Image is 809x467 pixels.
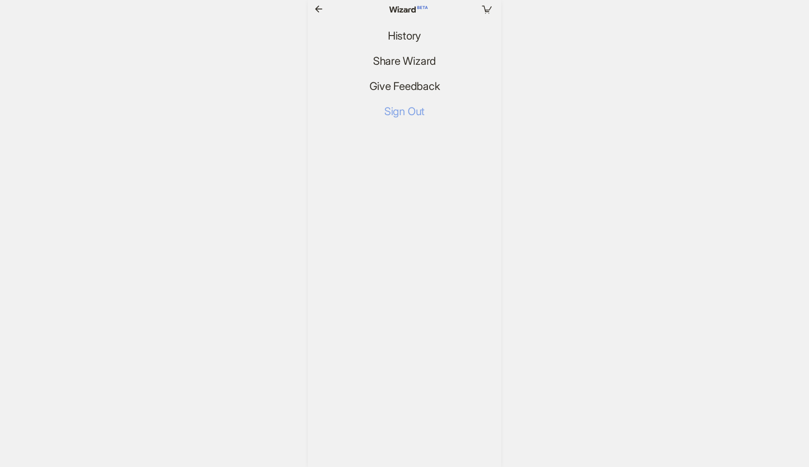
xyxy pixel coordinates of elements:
[373,55,436,68] span: Share Wizard
[366,54,443,68] button: Share Wizard
[384,105,425,118] span: Sign Out
[377,104,432,119] button: Sign Out
[388,30,421,43] span: History
[362,79,447,94] a: Give Feedback
[369,80,440,93] span: Give Feedback
[381,29,428,43] button: History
